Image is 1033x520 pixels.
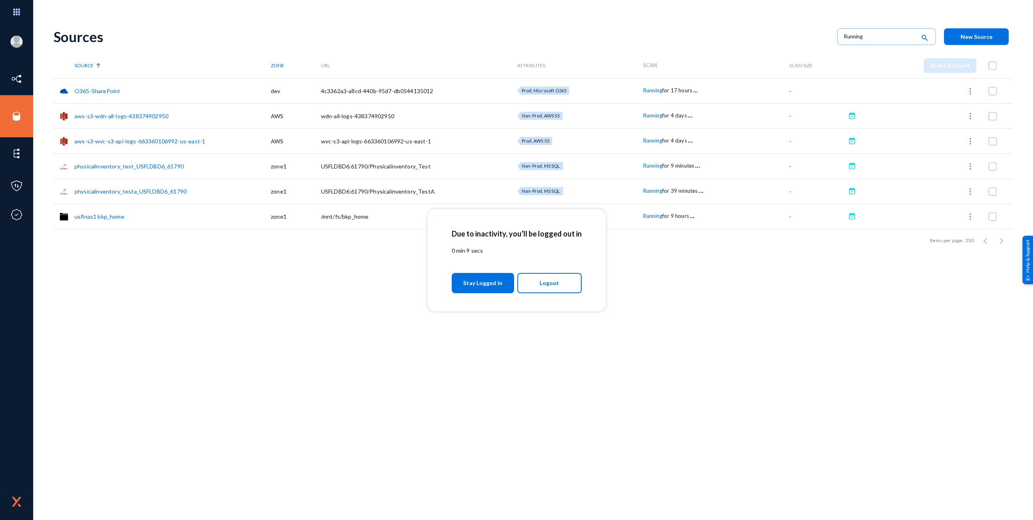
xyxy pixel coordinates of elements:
[517,273,582,293] button: Logout
[463,276,502,290] span: Stay Logged In
[540,276,559,290] span: Logout
[452,229,582,238] h2: Due to inactivity, you’ll be logged out in
[452,246,582,255] p: 0 min 9 secs
[452,273,514,293] button: Stay Logged In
